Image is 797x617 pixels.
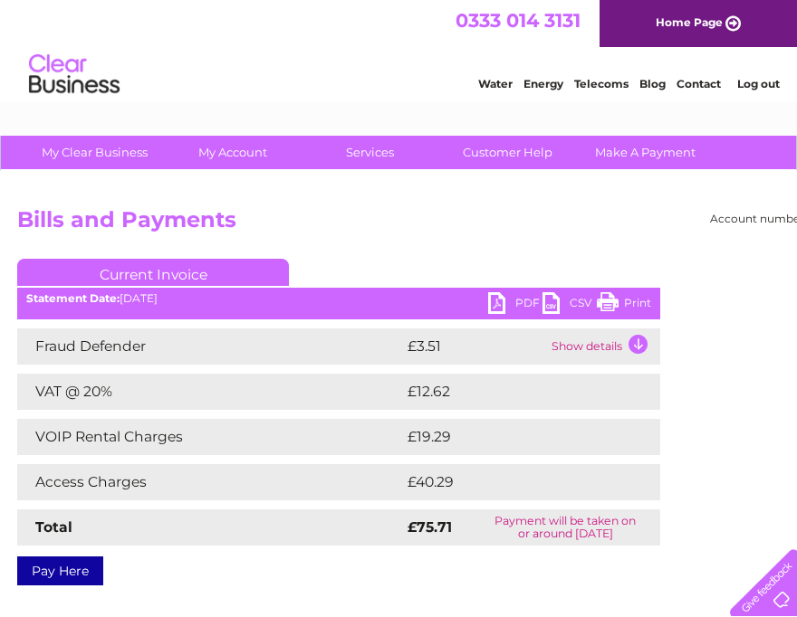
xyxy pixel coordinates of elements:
td: VOIP Rental Charges [17,419,403,455]
a: CSV [543,292,597,318]
a: Blog [639,77,666,90]
a: 0333 014 3131 [456,9,581,32]
a: Telecoms [574,77,629,90]
td: Payment will be taken on or around [DATE] [470,509,660,546]
a: Energy [523,77,563,90]
a: Pay Here [17,556,103,585]
a: Print [597,292,651,318]
a: My Clear Business [20,136,169,169]
td: £40.29 [403,464,624,500]
td: £12.62 [403,374,622,410]
a: PDF [488,292,543,318]
a: Make A Payment [571,136,720,169]
a: Customer Help [433,136,582,169]
td: £19.29 [403,419,622,455]
div: [DATE] [17,292,660,305]
a: Contact [677,77,721,90]
b: Statement Date: [26,291,120,305]
a: Log out [737,77,780,90]
td: Access Charges [17,464,403,500]
td: VAT @ 20% [17,374,403,410]
strong: £75.71 [408,518,452,536]
strong: Total [35,518,72,536]
a: Services [295,136,445,169]
a: Current Invoice [17,259,289,286]
td: £3.51 [403,328,547,365]
a: Water [478,77,513,90]
img: logo.png [28,47,120,102]
td: Fraud Defender [17,328,403,365]
a: My Account [158,136,307,169]
td: Show details [547,328,660,365]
